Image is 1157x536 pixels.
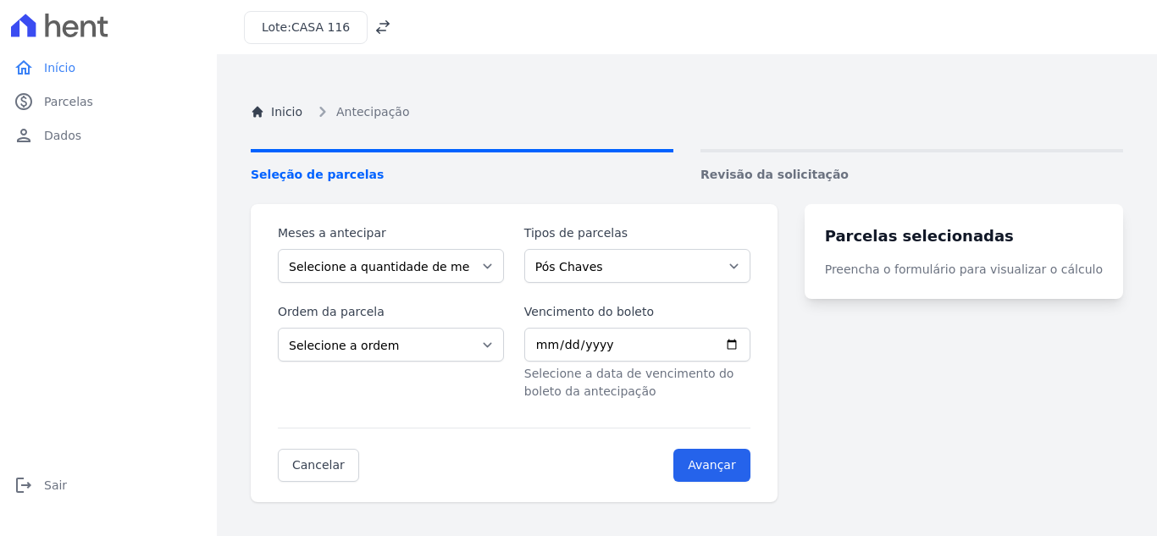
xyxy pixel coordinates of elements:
[524,303,750,321] label: Vencimento do boleto
[251,103,302,121] a: Inicio
[825,224,1103,247] h3: Parcelas selecionadas
[673,449,750,482] input: Avançar
[278,449,359,482] a: Cancelar
[291,20,350,34] span: CASA 116
[44,477,67,494] span: Sair
[336,103,409,121] span: Antecipação
[44,127,81,144] span: Dados
[700,166,1123,184] span: Revisão da solicitação
[278,224,504,242] label: Meses a antecipar
[251,166,673,184] span: Seleção de parcelas
[7,51,210,85] a: homeInício
[524,365,750,401] p: Selecione a data de vencimento do boleto da antecipação
[7,468,210,502] a: logoutSair
[278,303,504,321] label: Ordem da parcela
[251,102,1123,122] nav: Breadcrumb
[44,59,75,76] span: Início
[14,91,34,112] i: paid
[251,149,1123,184] nav: Progress
[14,58,34,78] i: home
[14,125,34,146] i: person
[14,475,34,495] i: logout
[7,85,210,119] a: paidParcelas
[262,19,350,36] h3: Lote:
[44,93,93,110] span: Parcelas
[7,119,210,152] a: personDados
[524,224,750,242] label: Tipos de parcelas
[825,261,1103,279] p: Preencha o formulário para visualizar o cálculo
